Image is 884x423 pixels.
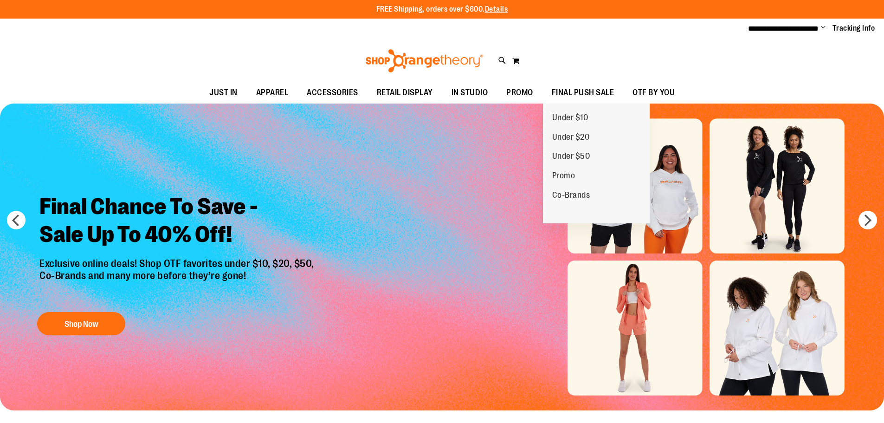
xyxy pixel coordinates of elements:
[376,4,508,15] p: FREE Shipping, orders over $600.
[32,258,323,303] p: Exclusive online deals! Shop OTF favorites under $10, $20, $50, Co-Brands and many more before th...
[552,190,590,202] span: Co-Brands
[368,82,442,104] a: RETAIL DISPLAY
[297,82,368,104] a: ACCESSORIES
[364,49,484,72] img: Shop Orangetheory
[821,24,826,33] button: Account menu
[543,108,598,128] a: Under $10
[543,104,650,224] ul: FINAL PUSH SALE
[442,82,497,104] a: IN STUDIO
[543,147,600,166] a: Under $50
[552,82,614,103] span: FINAL PUSH SALE
[632,82,675,103] span: OTF BY YOU
[542,82,624,104] a: FINAL PUSH SALE
[7,211,26,229] button: prev
[543,186,600,205] a: Co-Brands
[32,186,323,258] h2: Final Chance To Save - Sale Up To 40% Off!
[543,128,599,147] a: Under $20
[552,113,588,124] span: Under $10
[307,82,358,103] span: ACCESSORIES
[209,82,238,103] span: JUST IN
[832,23,875,33] a: Tracking Info
[858,211,877,229] button: next
[485,5,508,13] a: Details
[37,312,125,335] button: Shop Now
[200,82,247,104] a: JUST IN
[247,82,298,104] a: APPAREL
[377,82,433,103] span: RETAIL DISPLAY
[623,82,684,104] a: OTF BY YOU
[543,166,585,186] a: Promo
[552,132,590,144] span: Under $20
[552,151,590,163] span: Under $50
[506,82,533,103] span: PROMO
[32,186,323,340] a: Final Chance To Save -Sale Up To 40% Off! Exclusive online deals! Shop OTF favorites under $10, $...
[497,82,542,104] a: PROMO
[452,82,488,103] span: IN STUDIO
[552,171,575,182] span: Promo
[256,82,289,103] span: APPAREL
